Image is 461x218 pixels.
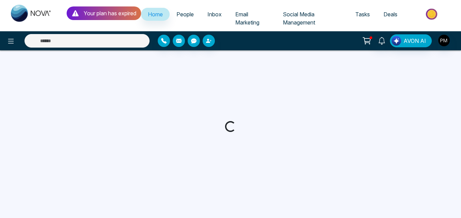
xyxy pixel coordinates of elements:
a: Deals [377,8,404,21]
img: Nova CRM Logo [11,5,52,22]
a: Home [141,8,170,21]
a: Tasks [348,8,377,21]
button: AVON AI [390,34,432,47]
span: People [176,11,194,18]
a: People [170,8,201,21]
span: AVON AI [404,37,426,45]
p: Your plan has expired [84,9,136,17]
span: Home [148,11,163,18]
span: Tasks [355,11,370,18]
img: Lead Flow [392,36,401,46]
a: Email Marketing [228,8,276,29]
a: Social Media Management [276,8,348,29]
img: Market-place.gif [408,6,457,22]
a: Inbox [201,8,228,21]
span: Deals [383,11,397,18]
span: Social Media Management [283,11,315,26]
span: Email Marketing [235,11,259,26]
img: User Avatar [438,35,450,46]
span: Inbox [207,11,222,18]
